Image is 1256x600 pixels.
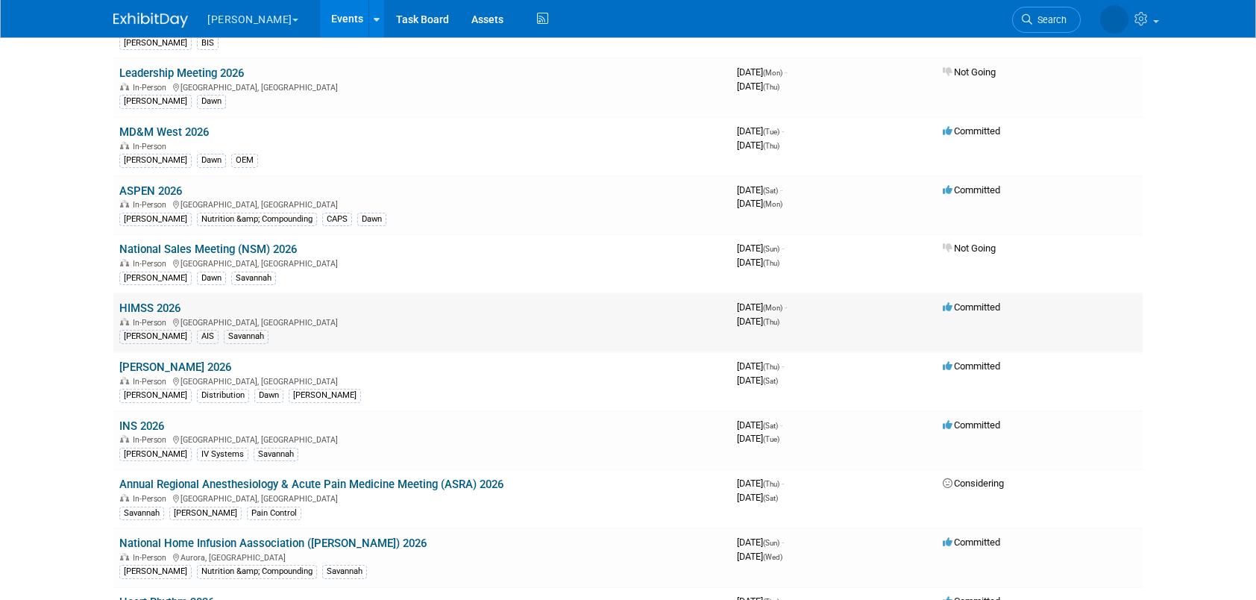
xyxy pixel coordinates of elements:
[737,551,782,562] span: [DATE]
[119,507,164,520] div: Savannah
[737,419,782,431] span: [DATE]
[763,245,779,253] span: (Sun)
[119,330,192,343] div: [PERSON_NAME]
[763,377,778,385] span: (Sat)
[133,259,171,269] span: In-Person
[780,184,782,196] span: -
[120,435,129,443] img: In-Person Event
[737,537,784,548] span: [DATE]
[119,95,192,108] div: [PERSON_NAME]
[197,95,226,108] div: Dawn
[737,140,779,151] span: [DATE]
[737,198,782,209] span: [DATE]
[737,81,779,92] span: [DATE]
[943,184,1000,196] span: Committed
[943,243,996,254] span: Not Going
[119,272,192,285] div: [PERSON_NAME]
[782,478,784,489] span: -
[120,553,129,560] img: In-Person Event
[120,200,129,207] img: In-Person Event
[119,301,180,315] a: HIMSS 2026
[113,13,188,28] img: ExhibitDay
[119,37,192,50] div: [PERSON_NAME]
[322,213,352,226] div: CAPS
[943,478,1004,489] span: Considering
[943,301,1000,313] span: Committed
[120,377,129,384] img: In-Person Event
[943,419,1000,431] span: Committed
[737,433,779,444] span: [DATE]
[119,154,192,167] div: [PERSON_NAME]
[119,184,182,198] a: ASPEN 2026
[119,316,725,328] div: [GEOGRAPHIC_DATA], [GEOGRAPHIC_DATA]
[119,565,192,578] div: [PERSON_NAME]
[133,377,171,387] span: In-Person
[119,81,725,93] div: [GEOGRAPHIC_DATA], [GEOGRAPHIC_DATA]
[119,243,297,256] a: National Sales Meeting (NSM) 2026
[120,259,129,266] img: In-Person Event
[763,304,782,312] span: (Mon)
[119,198,725,210] div: [GEOGRAPHIC_DATA], [GEOGRAPHIC_DATA]
[197,330,219,343] div: AIS
[119,389,192,402] div: [PERSON_NAME]
[247,507,301,520] div: Pain Control
[197,272,226,285] div: Dawn
[763,539,779,547] span: (Sun)
[763,435,779,443] span: (Tue)
[737,66,787,78] span: [DATE]
[357,213,386,226] div: Dawn
[1012,7,1081,33] a: Search
[782,125,784,137] span: -
[763,363,779,371] span: (Thu)
[763,494,778,502] span: (Sat)
[737,243,784,254] span: [DATE]
[169,507,242,520] div: [PERSON_NAME]
[943,125,1000,137] span: Committed
[197,154,226,167] div: Dawn
[119,551,725,563] div: Aurora, [GEOGRAPHIC_DATA]
[737,478,784,489] span: [DATE]
[322,565,367,578] div: Savannah
[119,257,725,269] div: [GEOGRAPHIC_DATA], [GEOGRAPHIC_DATA]
[737,492,778,503] span: [DATE]
[782,360,784,372] span: -
[737,360,784,372] span: [DATE]
[197,389,249,402] div: Distribution
[737,257,779,268] span: [DATE]
[254,448,298,461] div: Savannah
[763,142,779,150] span: (Thu)
[763,69,782,77] span: (Mon)
[763,259,779,267] span: (Thu)
[133,494,171,504] span: In-Person
[119,125,209,139] a: MD&M West 2026
[254,389,283,402] div: Dawn
[785,66,787,78] span: -
[119,419,164,433] a: INS 2026
[120,318,129,325] img: In-Person Event
[197,213,317,226] div: Nutrition &amp; Compounding
[231,272,276,285] div: Savannah
[120,142,129,149] img: In-Person Event
[119,433,725,445] div: [GEOGRAPHIC_DATA], [GEOGRAPHIC_DATA]
[763,553,782,561] span: (Wed)
[737,375,778,386] span: [DATE]
[763,422,778,430] span: (Sat)
[133,83,171,93] span: In-Person
[197,448,248,461] div: IV Systems
[763,480,779,488] span: (Thu)
[737,125,784,137] span: [DATE]
[737,316,779,327] span: [DATE]
[119,478,503,491] a: Annual Regional Anesthesiology & Acute Pain Medicine Meeting (ASRA) 2026
[763,83,779,91] span: (Thu)
[763,187,778,195] span: (Sat)
[785,301,787,313] span: -
[197,565,317,578] div: Nutrition &amp; Compounding
[782,243,784,254] span: -
[119,448,192,461] div: [PERSON_NAME]
[133,553,171,563] span: In-Person
[119,537,427,550] a: National Home Infusion Aassociation ([PERSON_NAME]) 2026
[133,142,171,151] span: In-Person
[943,66,996,78] span: Not Going
[780,419,782,431] span: -
[943,360,1000,372] span: Committed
